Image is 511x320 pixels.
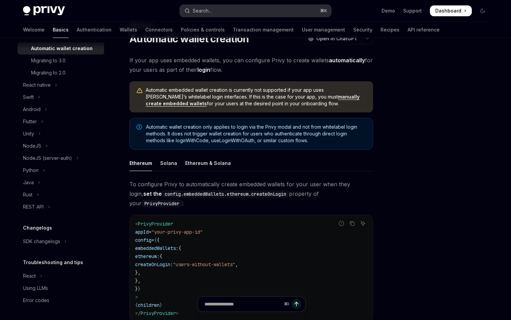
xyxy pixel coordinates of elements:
a: Connectors [145,22,173,38]
a: Migrating to 2.0 [18,67,104,79]
div: Java [23,178,34,187]
a: API reference [408,22,440,38]
span: }, [135,270,141,276]
h5: Troubleshooting and tips [23,258,83,266]
a: Support [403,7,422,14]
div: SDK changelogs [23,237,60,246]
code: PrivyProvider [142,200,182,207]
span: { [160,253,162,259]
a: Transaction management [233,22,294,38]
a: Basics [53,22,69,38]
button: Toggle NodeJS (server-auth) section [18,152,104,164]
strong: set the [143,190,289,197]
div: Rust [23,191,32,199]
div: Migrating to 3.0 [31,57,66,65]
button: Open in ChatGPT [304,33,362,44]
span: embeddedWallets: [135,245,178,251]
span: { [154,237,157,243]
span: = [149,229,151,235]
input: Ask a question... [204,297,281,312]
button: Toggle Swift section [18,91,104,103]
code: config.embeddedWallets.ethereum.createOnLogin [162,190,289,198]
span: , [235,261,238,268]
span: }, [135,278,141,284]
span: > [135,294,138,300]
span: = [151,237,154,243]
div: React native [23,81,51,89]
div: Unity [23,130,34,138]
button: Toggle REST API section [18,201,104,213]
span: config [135,237,151,243]
span: Dashboard [435,7,461,14]
a: Demo [382,7,395,14]
a: Authentication [77,22,112,38]
span: "your-privy-app-id" [151,229,203,235]
span: appId [135,229,149,235]
button: Toggle dark mode [477,5,488,16]
h1: Automatic wallet creation [129,33,249,45]
strong: automatically [329,57,365,64]
button: Toggle Java section [18,176,104,189]
div: Ethereum [129,155,152,171]
div: Solana [160,155,177,171]
button: Send message [292,299,301,309]
span: PrivyProvider [138,221,173,227]
button: Report incorrect code [337,219,346,228]
div: Python [23,166,39,174]
div: REST API [23,203,44,211]
span: "users-without-wallets" [173,261,235,268]
a: Using LLMs [18,282,104,294]
button: Ask AI [359,219,367,228]
a: Wallets [120,22,137,38]
a: Recipes [381,22,399,38]
div: Flutter [23,118,37,126]
div: Migrating to 2.0 [31,69,66,77]
a: User management [302,22,345,38]
button: Toggle SDK changelogs section [18,235,104,248]
span: } [135,286,138,292]
div: Swift [23,93,34,101]
button: Open search [180,5,331,17]
svg: Note [137,124,142,130]
a: Policies & controls [181,22,225,38]
span: < [135,221,138,227]
button: Toggle Rust section [18,189,104,201]
span: Automatic wallet creation only applies to login via the Privy modal and not from whitelabel login... [146,124,366,144]
a: Error codes [18,294,104,306]
div: NodeJS [23,142,41,150]
span: If your app uses embedded wallets, you can configure Privy to create wallets for your users as pa... [129,56,373,74]
a: Migrating to 3.0 [18,55,104,67]
div: Error codes [23,296,49,304]
button: Toggle NodeJS section [18,140,104,152]
div: Android [23,105,41,113]
button: Toggle Unity section [18,128,104,140]
span: Open in ChatGPT [316,35,358,42]
button: Toggle Flutter section [18,115,104,128]
a: Dashboard [430,5,472,16]
button: Toggle React section [18,270,104,282]
strong: login [197,66,210,73]
div: NodeJS (server-auth) [23,154,72,162]
span: } [138,286,141,292]
span: { [178,245,181,251]
button: Toggle React native section [18,79,104,91]
span: ethereum: [135,253,160,259]
div: Using LLMs [23,284,48,292]
a: Welcome [23,22,45,38]
a: Security [353,22,372,38]
span: Automatic embedded wallet creation is currently not supported if your app uses [PERSON_NAME]’s wh... [146,87,366,107]
button: Copy the contents from the code block [348,219,357,228]
button: Toggle Python section [18,164,104,176]
div: Search... [193,7,212,15]
span: ⌘ K [320,8,327,14]
button: Toggle Android section [18,103,104,115]
div: React [23,272,36,280]
span: To configure Privy to automatically create embedded wallets for your user when they login, proper... [129,179,373,208]
img: dark logo [23,6,65,16]
div: Ethereum & Solana [185,155,231,171]
span: { [157,237,160,243]
span: createOnLogin: [135,261,173,268]
svg: Warning [136,87,143,94]
h5: Changelogs [23,224,52,232]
